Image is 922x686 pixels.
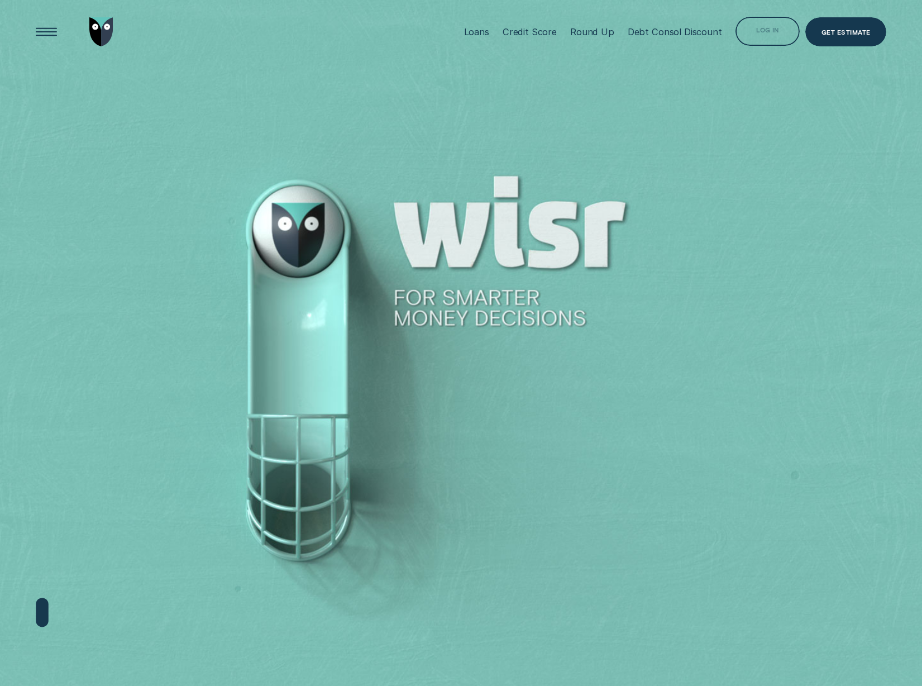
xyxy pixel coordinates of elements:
[718,597,740,603] span: Learn more
[89,17,113,46] img: Wisr
[503,26,557,37] div: Credit Score
[706,540,828,618] a: Wisr Money On Your Mind ReportFind out how Aussies are really feeling about money in [DATE].Learn...
[735,17,800,46] button: Log in
[32,17,61,46] button: Open Menu
[628,26,722,37] div: Debt Consol Discount
[570,26,614,37] div: Round Up
[464,26,489,37] div: Loans
[805,17,886,46] a: Get Estimate
[718,555,815,591] p: Find out how Aussies are really feeling about money in [DATE].
[718,555,801,573] strong: Wisr Money On Your Mind Report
